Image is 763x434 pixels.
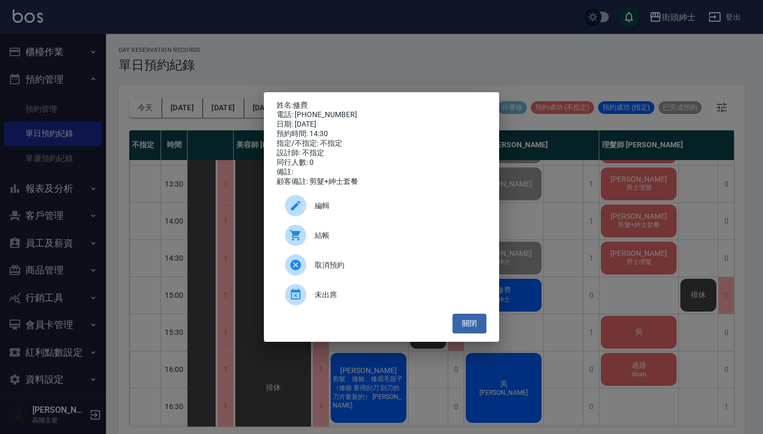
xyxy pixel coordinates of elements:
span: 未出席 [315,289,478,300]
button: 關閉 [453,314,486,333]
div: 同行人數: 0 [277,158,486,167]
div: 備註: [277,167,486,177]
span: 結帳 [315,230,478,241]
span: 取消預約 [315,260,478,271]
div: 未出席 [277,280,486,309]
div: 顧客備註: 剪髮+紳士套餐 [277,177,486,187]
p: 姓名: [277,101,486,110]
div: 預約時間: 14:30 [277,129,486,139]
div: 指定/不指定: 不指定 [277,139,486,148]
span: 編輯 [315,200,478,211]
a: 結帳 [277,220,486,250]
div: 編輯 [277,191,486,220]
div: 電話: [PHONE_NUMBER] [277,110,486,120]
div: 日期: [DATE] [277,120,486,129]
a: 修齊 [293,101,308,109]
div: 設計師: 不指定 [277,148,486,158]
div: 取消預約 [277,250,486,280]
